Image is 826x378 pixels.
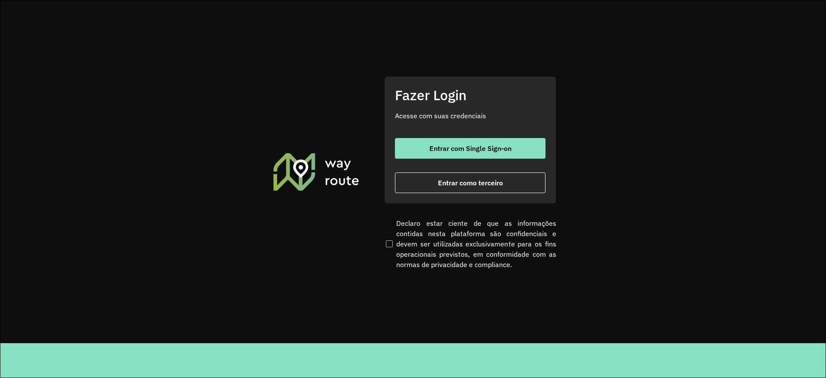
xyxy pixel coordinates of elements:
h2: Fazer Login [395,87,546,103]
label: Declaro estar ciente de que as informações contidas nesta plataforma são confidenciais e devem se... [384,218,556,270]
span: Entrar como terceiro [438,179,503,186]
img: Roteirizador AmbevTech [272,152,361,191]
button: button [395,172,546,193]
p: Acesse com suas credenciais [395,111,546,121]
button: button [395,138,546,159]
span: Entrar com Single Sign-on [429,145,512,152]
